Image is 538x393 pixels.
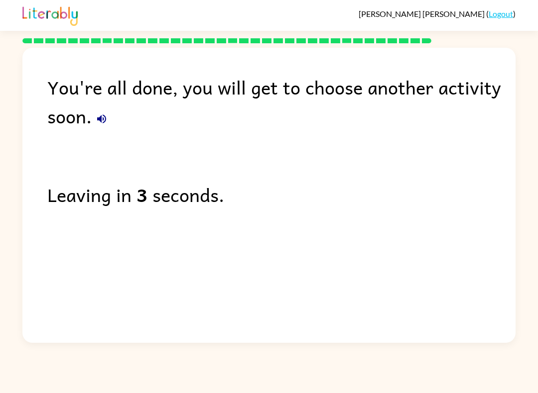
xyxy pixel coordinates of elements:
div: Leaving in seconds. [47,180,516,209]
b: 3 [136,180,147,209]
a: Logout [489,9,513,18]
img: Literably [22,4,78,26]
span: [PERSON_NAME] [PERSON_NAME] [359,9,486,18]
div: ( ) [359,9,516,18]
div: You're all done, you will get to choose another activity soon. [47,73,516,130]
